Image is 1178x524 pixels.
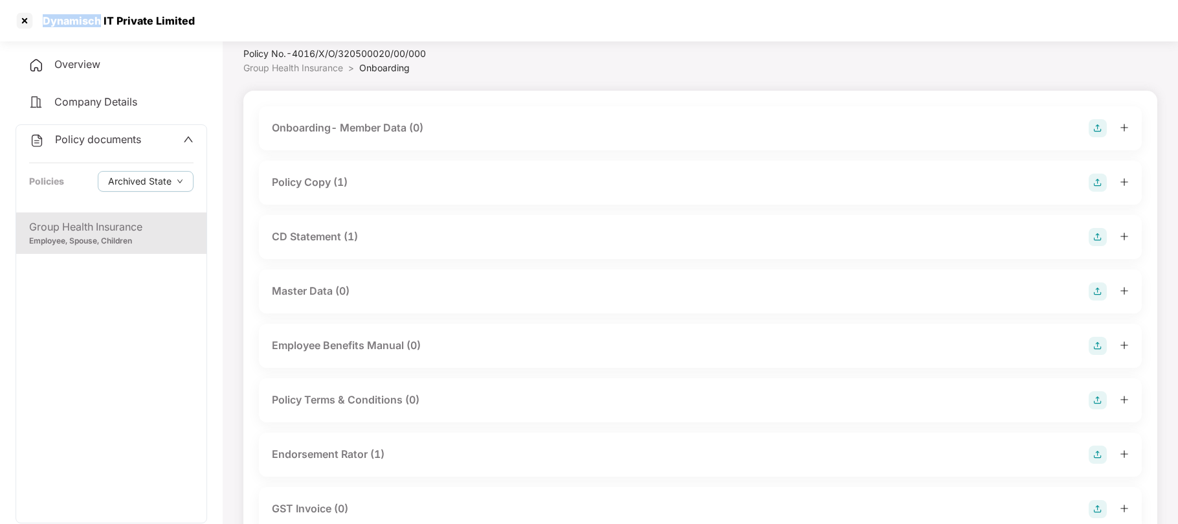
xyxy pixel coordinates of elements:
span: plus [1120,123,1129,132]
span: Onboarding [359,62,410,73]
div: Onboarding- Member Data (0) [272,120,423,136]
span: down [177,178,183,185]
span: plus [1120,232,1129,241]
span: plus [1120,395,1129,404]
span: Policy documents [55,133,141,146]
img: svg+xml;base64,PHN2ZyB4bWxucz0iaHR0cDovL3d3dy53My5vcmcvMjAwMC9zdmciIHdpZHRoPSIyNCIgaGVpZ2h0PSIyNC... [29,133,45,148]
div: Employee, Spouse, Children [29,235,194,247]
div: CD Statement (1) [272,229,358,245]
span: plus [1120,341,1129,350]
img: svg+xml;base64,PHN2ZyB4bWxucz0iaHR0cDovL3d3dy53My5vcmcvMjAwMC9zdmciIHdpZHRoPSIyOCIgaGVpZ2h0PSIyOC... [1089,119,1107,137]
img: svg+xml;base64,PHN2ZyB4bWxucz0iaHR0cDovL3d3dy53My5vcmcvMjAwMC9zdmciIHdpZHRoPSIyOCIgaGVpZ2h0PSIyOC... [1089,500,1107,518]
button: Archived Statedown [98,171,194,192]
span: > [348,62,354,73]
div: Policy No.- 4016/X/O/320500020/00/000 [243,47,465,61]
img: svg+xml;base64,PHN2ZyB4bWxucz0iaHR0cDovL3d3dy53My5vcmcvMjAwMC9zdmciIHdpZHRoPSIyOCIgaGVpZ2h0PSIyOC... [1089,337,1107,355]
div: Master Data (0) [272,283,350,299]
span: Company Details [54,95,137,108]
span: plus [1120,450,1129,459]
img: svg+xml;base64,PHN2ZyB4bWxucz0iaHR0cDovL3d3dy53My5vcmcvMjAwMC9zdmciIHdpZHRoPSIyOCIgaGVpZ2h0PSIyOC... [1089,282,1107,301]
img: svg+xml;base64,PHN2ZyB4bWxucz0iaHR0cDovL3d3dy53My5vcmcvMjAwMC9zdmciIHdpZHRoPSIyOCIgaGVpZ2h0PSIyOC... [1089,391,1107,409]
div: GST Invoice (0) [272,501,348,517]
div: Employee Benefits Manual (0) [272,337,421,354]
span: up [183,134,194,144]
img: svg+xml;base64,PHN2ZyB4bWxucz0iaHR0cDovL3d3dy53My5vcmcvMjAwMC9zdmciIHdpZHRoPSIyNCIgaGVpZ2h0PSIyNC... [28,58,44,73]
div: Endorsement Rator (1) [272,446,384,462]
div: Policy Terms & Conditions (0) [272,392,419,408]
img: svg+xml;base64,PHN2ZyB4bWxucz0iaHR0cDovL3d3dy53My5vcmcvMjAwMC9zdmciIHdpZHRoPSIyOCIgaGVpZ2h0PSIyOC... [1089,174,1107,192]
span: Archived State [108,174,172,188]
div: Group Health Insurance [29,219,194,235]
img: svg+xml;base64,PHN2ZyB4bWxucz0iaHR0cDovL3d3dy53My5vcmcvMjAwMC9zdmciIHdpZHRoPSIyOCIgaGVpZ2h0PSIyOC... [1089,446,1107,464]
span: Group Health Insurance [243,62,343,73]
span: Overview [54,58,100,71]
div: Policies [29,174,64,188]
span: plus [1120,286,1129,295]
span: plus [1120,504,1129,513]
div: Dynamisch IT Private Limited [35,14,195,27]
span: plus [1120,177,1129,187]
div: Policy Copy (1) [272,174,348,190]
img: svg+xml;base64,PHN2ZyB4bWxucz0iaHR0cDovL3d3dy53My5vcmcvMjAwMC9zdmciIHdpZHRoPSIyOCIgaGVpZ2h0PSIyOC... [1089,228,1107,246]
img: svg+xml;base64,PHN2ZyB4bWxucz0iaHR0cDovL3d3dy53My5vcmcvMjAwMC9zdmciIHdpZHRoPSIyNCIgaGVpZ2h0PSIyNC... [28,95,44,110]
